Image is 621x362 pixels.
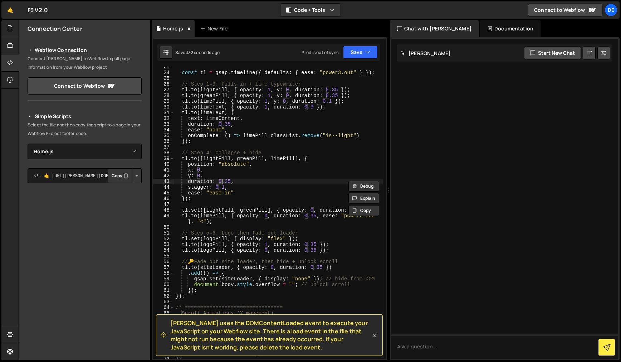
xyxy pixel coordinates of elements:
[343,46,378,59] button: Save
[153,253,174,259] div: 55
[188,49,220,55] div: 32 seconds ago
[153,276,174,282] div: 59
[153,127,174,133] div: 34
[153,293,174,299] div: 62
[153,87,174,93] div: 27
[153,259,174,265] div: 56
[524,47,581,59] button: Start new chat
[108,168,132,183] button: Copy
[28,121,142,138] p: Select the file and then copy the script to a page in your Webflow Project footer code.
[28,54,142,72] p: Connect [PERSON_NAME] to Webflow to pull page information from your Webflow project
[302,49,339,55] div: Prod is out of sync
[153,213,174,225] div: 49
[153,139,174,144] div: 36
[280,4,341,16] button: Code + Tools
[153,345,174,351] div: 71
[153,356,174,362] div: 73
[153,299,174,305] div: 63
[153,93,174,98] div: 28
[153,76,174,81] div: 25
[153,270,174,276] div: 58
[153,98,174,104] div: 29
[171,319,371,351] span: [PERSON_NAME] uses the DOMContentLoaded event to execute your JavaScript on your Webflow site. Th...
[28,112,142,121] h2: Simple Scripts
[153,150,174,156] div: 38
[153,316,174,322] div: 66
[153,247,174,253] div: 54
[153,167,174,173] div: 41
[528,4,602,16] a: Connect to Webflow
[153,104,174,110] div: 30
[153,236,174,242] div: 52
[153,133,174,139] div: 35
[153,282,174,288] div: 60
[153,70,174,76] div: 24
[153,333,174,339] div: 69
[28,46,142,54] h2: Webflow Connection
[153,322,174,328] div: 67
[153,81,174,87] div: 26
[28,25,82,33] h2: Connection Center
[108,168,142,183] div: Button group with nested dropdown
[175,49,220,55] div: Saved
[28,264,142,329] iframe: YouTube video player
[153,288,174,293] div: 61
[153,230,174,236] div: 51
[348,205,379,216] button: Copy
[153,179,174,184] div: 43
[163,25,183,32] div: Home.js
[153,351,174,356] div: 72
[153,265,174,270] div: 57
[153,110,174,116] div: 31
[480,20,541,37] div: Documentation
[153,173,174,179] div: 42
[348,193,379,204] button: Explain
[153,144,174,150] div: 37
[153,242,174,247] div: 53
[1,1,19,19] a: 🤙
[153,184,174,190] div: 44
[200,25,230,32] div: New File
[390,20,479,37] div: Chat with [PERSON_NAME]
[401,50,450,57] h2: [PERSON_NAME]
[153,156,174,161] div: 39
[153,121,174,127] div: 33
[153,202,174,207] div: 47
[153,161,174,167] div: 40
[153,196,174,202] div: 46
[28,195,142,260] iframe: YouTube video player
[28,168,142,183] textarea: <!--🤙 [URL][PERSON_NAME][DOMAIN_NAME]> <script>document.addEventListener("DOMContentLoaded", func...
[605,4,617,16] a: De
[153,339,174,345] div: 70
[153,225,174,230] div: 50
[153,328,174,333] div: 68
[153,207,174,213] div: 48
[153,310,174,316] div: 65
[153,116,174,121] div: 32
[348,181,379,192] button: Debug
[153,305,174,310] div: 64
[28,77,142,95] a: Connect to Webflow
[153,190,174,196] div: 45
[28,6,48,14] div: F3 V2.0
